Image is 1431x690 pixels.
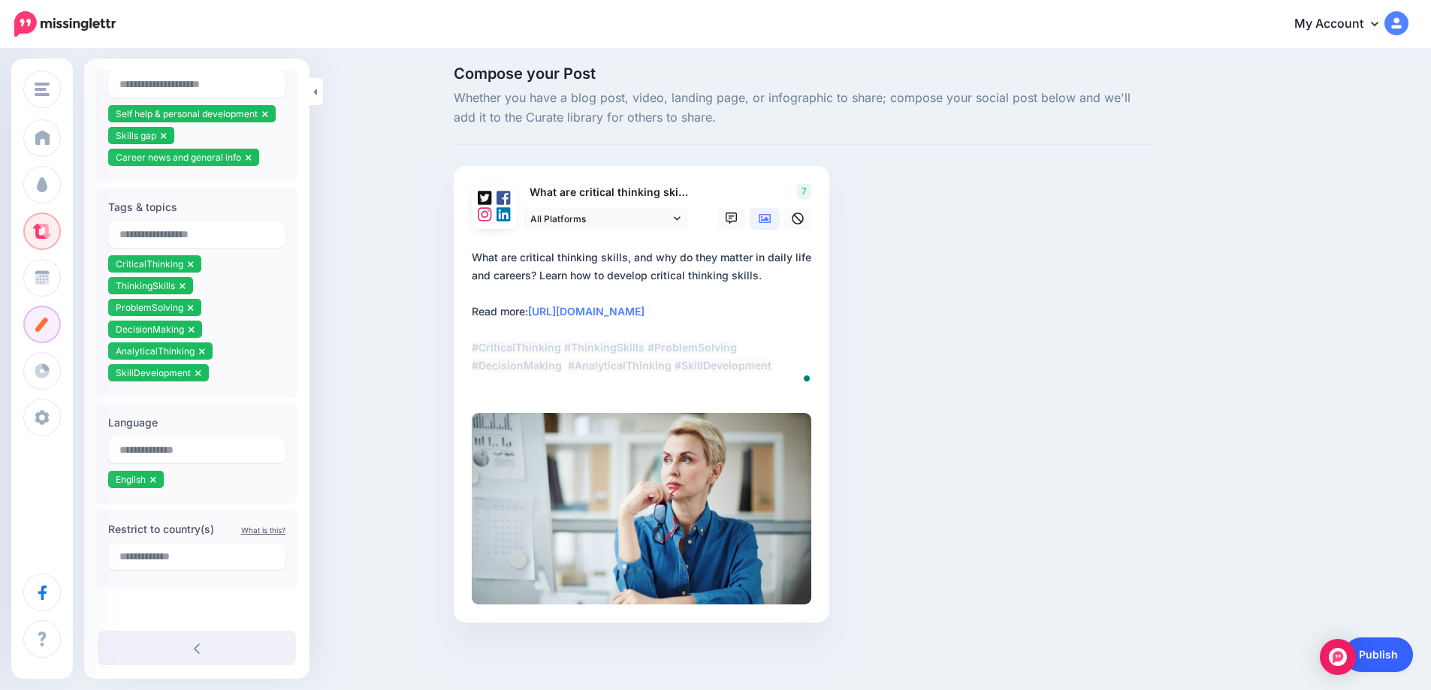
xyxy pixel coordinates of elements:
span: Compose your Post [454,66,1151,81]
p: What are critical thinking skills, and why do they matter in daily life and careers? Learn how to... [523,184,690,201]
a: What is this? [241,526,285,535]
span: Skills gap [116,130,156,141]
label: Language [108,414,285,432]
span: DecisionMaking [116,324,184,335]
textarea: To enrich screen reader interactions, please activate Accessibility in Grammarly extension settings [472,249,817,393]
span: ProblemSolving [116,302,183,313]
div: Open Intercom Messenger [1320,639,1356,675]
span: Self help & personal development [116,108,258,119]
span: CriticalThinking [116,258,183,270]
a: All Platforms [523,208,688,230]
span: All Platforms [530,211,670,227]
label: Restrict to country(s) [108,520,285,538]
a: Publish [1344,637,1413,672]
img: Missinglettr [14,11,116,37]
div: What are critical thinking skills, and why do they matter in daily life and careers? Learn how to... [472,249,817,375]
span: English [116,474,146,485]
span: 7 [797,184,811,199]
img: 0VODGOYOMPBJT36509J43ETOCUK2CVIF.jpg [472,413,811,604]
img: menu.png [35,83,50,96]
span: AnalyticalThinking [116,345,195,357]
span: Whether you have a blog post, video, landing page, or infographic to share; compose your social p... [454,89,1151,128]
a: My Account [1279,6,1408,43]
span: SkillDevelopment [116,367,191,378]
label: Tags & topics [108,198,285,216]
span: Career news and general info [116,152,241,163]
span: ThinkingSkills [116,280,175,291]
